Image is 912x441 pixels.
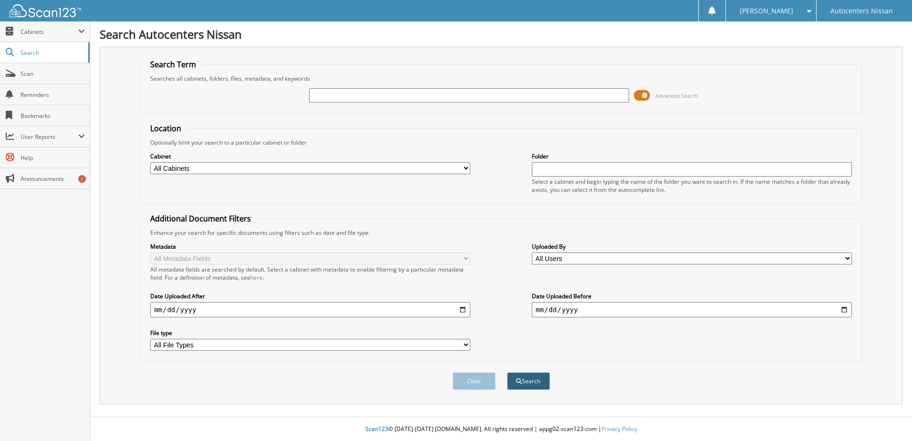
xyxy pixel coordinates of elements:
[21,91,85,99] span: Reminders
[145,138,857,147] div: Optionally limit your search to a particular cabinet or folder
[532,178,852,194] div: Select a cabinet and begin typing the name of the folder you want to search in. If the name match...
[21,70,85,78] span: Scan
[532,242,852,251] label: Uploaded By
[532,292,852,300] label: Date Uploaded Before
[21,175,85,183] span: Announcements
[145,59,201,70] legend: Search Term
[601,425,637,433] a: Privacy Policy
[507,372,550,390] button: Search
[532,152,852,160] label: Folder
[150,302,470,317] input: start
[150,152,470,160] label: Cabinet
[150,242,470,251] label: Metadata
[655,92,698,99] span: Advanced Search
[453,372,496,390] button: Clear
[830,8,893,14] span: Autocenters Nissan
[21,154,85,162] span: Help
[150,329,470,337] label: File type
[365,425,388,433] span: Scan123
[740,8,793,14] span: [PERSON_NAME]
[21,49,83,57] span: Search
[150,265,470,282] div: All metadata fields are searched by default. Select a cabinet with metadata to enable filtering b...
[250,273,263,282] a: here
[100,26,902,42] h1: Search Autocenters Nissan
[21,133,78,141] span: User Reports
[145,213,256,224] legend: Additional Document Filters
[21,112,85,120] span: Bookmarks
[145,229,857,237] div: Enhance your search for specific documents using filters such as date and file type.
[145,74,857,83] div: Searches all cabinets, folders, files, metadata, and keywords
[21,28,78,36] span: Cabinets
[145,123,186,134] legend: Location
[10,4,81,17] img: scan123-logo-white.svg
[532,302,852,317] input: end
[90,418,912,441] div: © [DATE]-[DATE] [DOMAIN_NAME]. All rights reserved | appg02-scan123-com |
[150,292,470,300] label: Date Uploaded After
[78,175,86,183] div: 1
